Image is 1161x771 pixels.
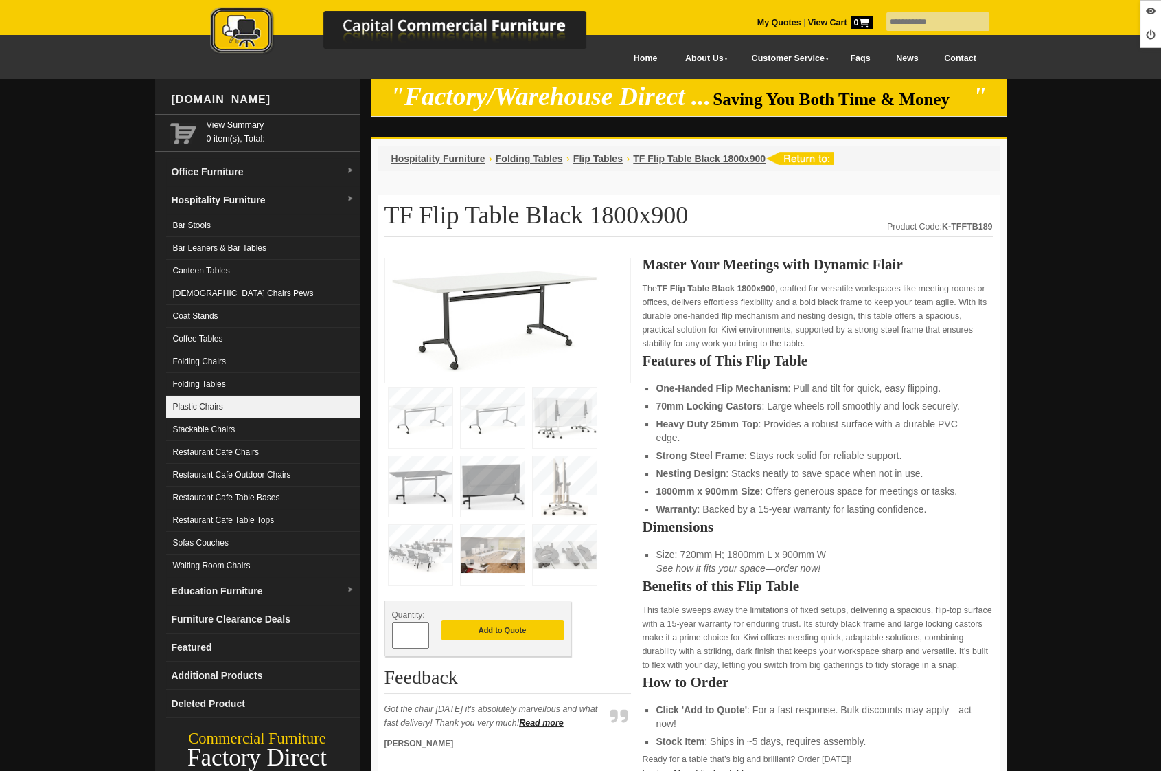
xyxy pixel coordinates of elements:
[166,418,360,441] a: Stackable Chairs
[392,610,425,620] span: Quantity:
[441,620,564,640] button: Add to Quote
[656,383,788,394] strong: One-Handed Flip Mechanism
[656,401,761,412] strong: 70mm Locking Castors
[657,284,775,293] strong: TF Flip Table Black 1800x900
[656,381,978,395] li: : Pull and tilt for quick, easy flipping.
[166,186,360,214] a: Hospitality Furnituredropdown
[166,158,360,186] a: Office Furnituredropdown
[166,237,360,260] a: Bar Leaners & Bar Tables
[166,214,360,237] a: Bar Stools
[972,82,987,111] em: "
[166,577,360,605] a: Education Furnituredropdown
[390,82,711,111] em: "Factory/Warehouse Direct ...
[626,152,630,166] li: ›
[757,18,801,27] a: My Quotes
[851,16,873,29] span: 0
[166,305,360,328] a: Coat Stands
[384,202,993,237] h1: TF Flip Table Black 1800x900
[656,736,704,747] strong: Stock Item
[642,258,992,271] h2: Master Your Meetings with Dynamic Flair
[346,195,354,203] img: dropdown
[496,153,563,164] a: Folding Tables
[656,468,726,479] strong: Nesting Design
[566,152,569,166] li: ›
[155,748,360,768] div: Factory Direct
[656,449,978,462] li: : Stays rock solid for reliable support.
[656,504,697,515] strong: Warranty
[656,502,978,516] li: : Backed by a 15-year warranty for lasting confidence.
[346,586,354,594] img: dropdown
[656,418,758,429] strong: Heavy Duty 25mm Top
[656,563,820,574] em: See how it fits your space—order now!
[713,90,970,109] span: Saving You Both Time & Money
[166,441,360,464] a: Restaurant Cafe Chairs
[346,167,354,175] img: dropdown
[656,548,978,575] li: Size: 720mm H; 1800mm L x 900mm W
[166,690,360,718] a: Deleted Product
[931,43,989,74] a: Contact
[384,667,632,694] h2: Feedback
[166,605,360,634] a: Furniture Clearance Deals
[656,486,760,497] strong: 1800mm x 900mm Size
[155,729,360,748] div: Commercial Furniture
[166,532,360,555] a: Sofas Couches
[573,153,623,164] a: Flip Tables
[172,7,653,61] a: Capital Commercial Furniture Logo
[642,520,992,534] h2: Dimensions
[656,467,978,480] li: : Stacks neatly to save space when not in use.
[942,222,993,232] strong: K-TFFTB189
[166,509,360,532] a: Restaurant Cafe Table Tops
[166,555,360,577] a: Waiting Room Chairs
[207,118,354,132] a: View Summary
[656,704,747,715] strong: Click 'Add to Quote'
[838,43,884,74] a: Faqs
[656,417,978,445] li: : Provides a robust surface with a durable PVC edge.
[166,260,360,282] a: Canteen Tables
[642,579,992,593] h2: Benefits of this Flip Table
[670,43,736,74] a: About Us
[887,220,993,234] div: Product Code:
[656,450,744,461] strong: Strong Steel Frame
[392,265,598,372] img: TF Flip Table Black 1800x900
[656,703,978,730] li: : For a fast response. Bulk discounts may apply—act now!
[166,634,360,662] a: Featured
[166,662,360,690] a: Additional Products
[488,152,492,166] li: ›
[766,152,834,165] img: return to
[166,464,360,487] a: Restaurant Cafe Outdoor Chairs
[166,79,360,120] div: [DOMAIN_NAME]
[656,399,978,413] li: : Large wheels roll smoothly and lock securely.
[172,7,653,57] img: Capital Commercial Furniture Logo
[166,282,360,305] a: [DEMOGRAPHIC_DATA] Chairs Pews
[883,43,931,74] a: News
[642,675,992,689] h2: How to Order
[656,735,978,748] li: : Ships in ~5 days, requires assembly.
[805,18,872,27] a: View Cart0
[166,396,360,418] a: Plastic Chairs
[384,702,604,730] p: Got the chair [DATE] it's absolutely marvellous and what fast delivery! Thank you very much!
[656,484,978,498] li: : Offers generous space for meetings or tasks.
[207,118,354,144] span: 0 item(s), Total:
[166,328,360,350] a: Coffee Tables
[384,737,604,750] p: [PERSON_NAME]
[633,153,766,164] a: TF Flip Table Black 1800x900
[736,43,837,74] a: Customer Service
[642,603,992,672] p: This table sweeps away the limitations of fixed setups, delivering a spacious, flip-top surface w...
[519,718,564,728] a: Read more
[166,350,360,373] a: Folding Chairs
[808,18,873,27] strong: View Cart
[642,354,992,368] h2: Features of This Flip Table
[166,487,360,509] a: Restaurant Cafe Table Bases
[391,153,485,164] a: Hospitality Furniture
[642,282,992,350] p: The , crafted for versatile workspaces like meeting rooms or offices, delivers effortless flexibi...
[166,373,360,396] a: Folding Tables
